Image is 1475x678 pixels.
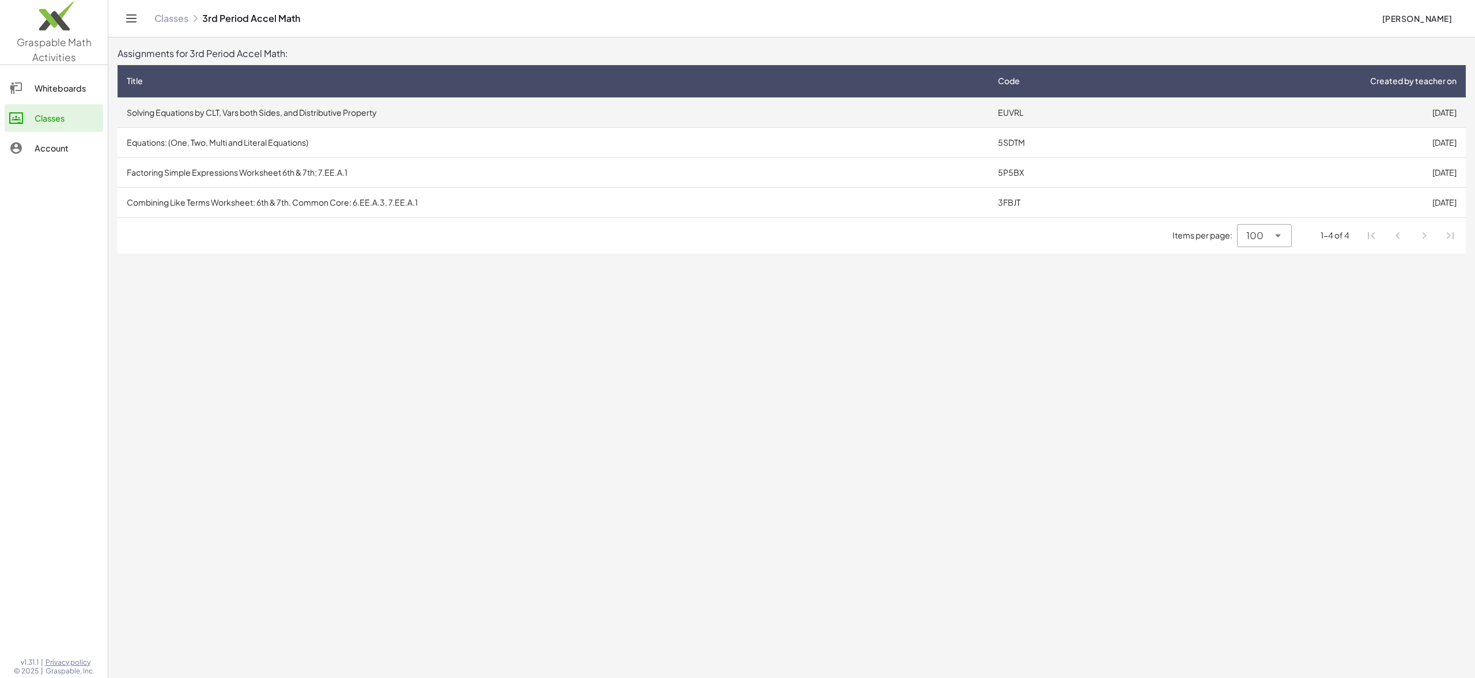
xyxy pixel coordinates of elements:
td: EUVRL [989,97,1136,127]
div: Whiteboards [35,81,99,95]
td: 5P5BX [989,157,1136,187]
div: Assignments for 3rd Period Accel Math: [118,47,1466,60]
span: Created by teacher on [1370,75,1457,87]
button: Toggle navigation [122,9,141,28]
span: Code [998,75,1020,87]
a: Account [5,134,103,162]
td: [DATE] [1136,127,1466,157]
span: Items per page: [1173,229,1237,241]
a: Privacy policy [46,658,94,667]
div: 1-4 of 4 [1321,229,1349,241]
td: [DATE] [1136,187,1466,217]
a: Classes [154,13,188,24]
span: Graspable, Inc. [46,666,94,676]
button: [PERSON_NAME] [1372,8,1461,29]
td: 5SDTM [989,127,1136,157]
a: Whiteboards [5,74,103,102]
span: Title [127,75,143,87]
div: Classes [35,111,99,125]
div: Account [35,141,99,155]
span: 100 [1246,229,1264,243]
span: [PERSON_NAME] [1382,13,1452,24]
td: [DATE] [1136,97,1466,127]
span: | [41,666,43,676]
td: [DATE] [1136,157,1466,187]
td: Equations: (One, Two, Multi and Literal Equations) [118,127,989,157]
td: Combining Like Terms Worksheet: 6th & 7th. Common Core: 6.EE.A.3, 7.EE.A.1 [118,187,989,217]
td: Factoring Simple Expressions Worksheet 6th & 7th; 7.EE.A.1 [118,157,989,187]
span: | [41,658,43,667]
span: © 2025 [14,666,39,676]
span: Graspable Math Activities [17,36,92,63]
a: Classes [5,104,103,132]
nav: Pagination Navigation [1359,222,1463,249]
span: v1.31.1 [21,658,39,667]
td: 3FBJT [989,187,1136,217]
td: Solving Equations by CLT, Vars both Sides, and Distributive Property [118,97,989,127]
